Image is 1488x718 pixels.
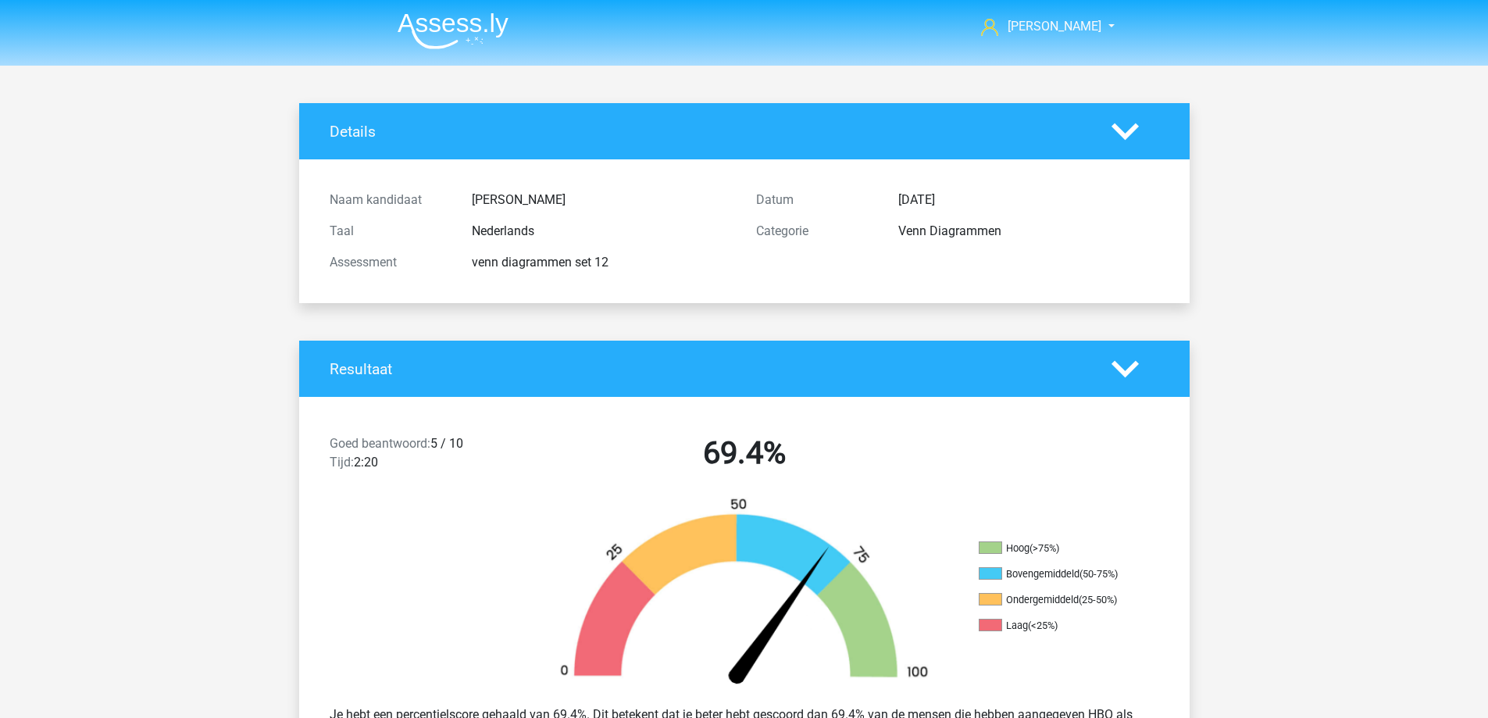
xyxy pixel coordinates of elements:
a: [PERSON_NAME] [975,17,1103,36]
div: Assessment [318,253,460,272]
div: venn diagrammen set 12 [460,253,744,272]
div: (<25%) [1028,620,1058,631]
span: Goed beantwoord: [330,436,430,451]
div: [PERSON_NAME] [460,191,744,209]
h2: 69.4% [543,434,946,472]
li: Bovengemiddeld [979,567,1135,581]
span: Tijd: [330,455,354,470]
h4: Details [330,123,1088,141]
img: 69.37547a6fd988.png [533,497,955,693]
h4: Resultaat [330,360,1088,378]
div: Naam kandidaat [318,191,460,209]
div: (50-75%) [1079,568,1118,580]
img: Assessly [398,13,508,49]
div: Categorie [744,222,887,241]
li: Laag [979,619,1135,633]
div: Taal [318,222,460,241]
li: Hoog [979,541,1135,555]
div: (>75%) [1029,542,1059,554]
div: Venn Diagrammen [887,222,1171,241]
div: 5 / 10 2:20 [318,434,531,478]
div: Datum [744,191,887,209]
div: [DATE] [887,191,1171,209]
div: Nederlands [460,222,744,241]
li: Ondergemiddeld [979,593,1135,607]
div: (25-50%) [1079,594,1117,605]
span: [PERSON_NAME] [1008,19,1101,34]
